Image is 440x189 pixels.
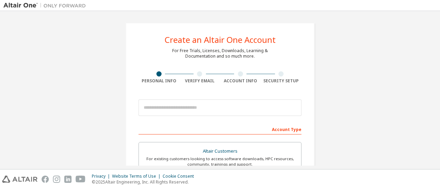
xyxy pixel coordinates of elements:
div: Privacy [92,174,112,179]
div: Verify Email [179,78,220,84]
img: linkedin.svg [64,176,71,183]
img: instagram.svg [53,176,60,183]
img: facebook.svg [42,176,49,183]
div: Website Terms of Use [112,174,163,179]
div: Create an Altair One Account [165,36,276,44]
p: © 2025 Altair Engineering, Inc. All Rights Reserved. [92,179,198,185]
div: For existing customers looking to access software downloads, HPC resources, community, trainings ... [143,156,297,167]
div: Personal Info [139,78,179,84]
img: youtube.svg [76,176,86,183]
div: Security Setup [261,78,302,84]
div: Account Info [220,78,261,84]
div: For Free Trials, Licenses, Downloads, Learning & Documentation and so much more. [172,48,268,59]
div: Cookie Consent [163,174,198,179]
img: Altair One [3,2,89,9]
img: altair_logo.svg [2,176,37,183]
div: Altair Customers [143,146,297,156]
div: Account Type [139,123,301,134]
